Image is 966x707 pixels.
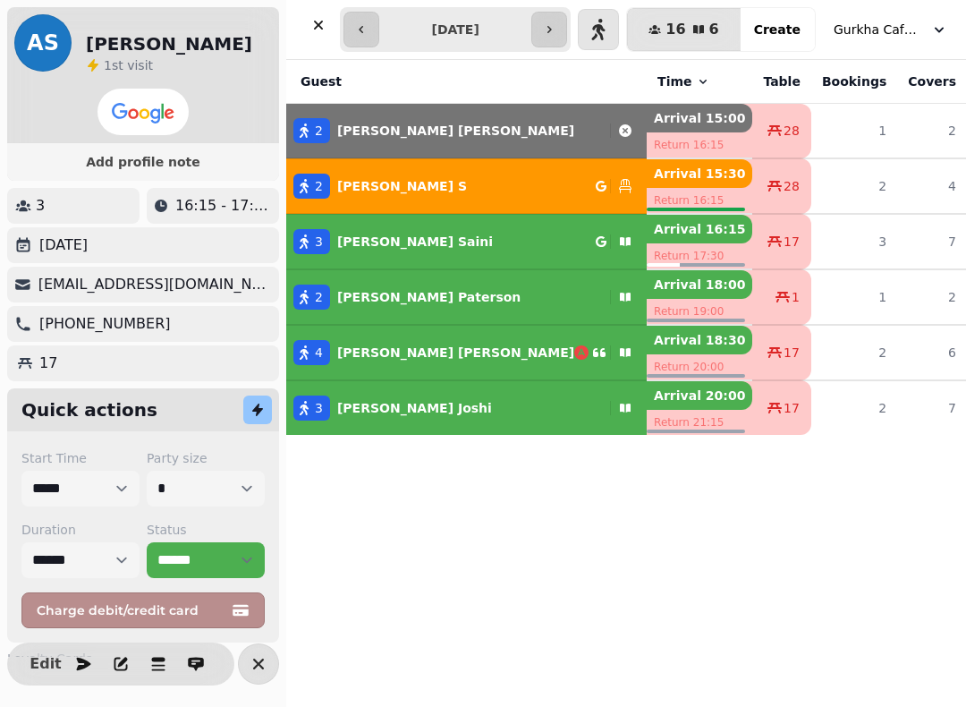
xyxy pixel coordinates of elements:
span: Edit [35,657,56,671]
p: [PERSON_NAME] [PERSON_NAME] [337,122,574,140]
span: Create [754,23,801,36]
label: Party size [147,449,265,467]
label: Start Time [21,449,140,467]
p: Return 16:15 [647,132,752,158]
p: [PHONE_NUMBER] [39,313,171,335]
span: 17 [784,399,800,417]
label: Duration [21,521,140,539]
span: AS [27,32,59,54]
p: [PERSON_NAME] Paterson [337,288,521,306]
h2: Quick actions [21,397,157,422]
label: Status [147,521,265,539]
span: 1 [792,288,800,306]
button: 2[PERSON_NAME] S [286,165,647,208]
span: 3 [315,399,323,417]
button: 3[PERSON_NAME] Saini [286,220,647,263]
p: Return 16:15 [647,188,752,213]
button: 3[PERSON_NAME] Joshi [286,387,647,430]
p: [EMAIL_ADDRESS][DOMAIN_NAME] [38,274,272,295]
button: 2[PERSON_NAME] [PERSON_NAME] [286,109,647,152]
p: 17 [39,353,57,374]
td: 3 [811,214,897,269]
button: Add profile note [14,150,272,174]
p: Return 21:15 [647,410,752,435]
p: Arrival 18:00 [647,270,752,299]
p: [DATE] [39,234,88,256]
span: 4 [315,344,323,362]
th: Guest [286,60,647,104]
p: Return 17:30 [647,243,752,268]
th: Bookings [811,60,897,104]
td: 1 [811,104,897,159]
span: 17 [784,344,800,362]
span: Gurkha Cafe & Restauarant [834,21,923,38]
span: 2 [315,122,323,140]
span: 2 [315,288,323,306]
td: 2 [811,380,897,435]
button: Time [657,72,709,90]
th: Table [752,60,811,104]
button: 2[PERSON_NAME] Paterson [286,276,647,319]
p: [PERSON_NAME] [PERSON_NAME] [337,344,574,362]
p: Arrival 18:30 [647,326,752,354]
button: 4[PERSON_NAME] [PERSON_NAME] [286,331,647,374]
td: 1 [811,269,897,325]
td: 2 [811,325,897,380]
span: 28 [784,122,800,140]
button: Edit [28,646,64,682]
p: Return 19:00 [647,299,752,324]
span: 6 [709,22,719,37]
p: Return 20:00 [647,354,752,379]
button: Charge debit/credit card [21,592,265,628]
p: [PERSON_NAME] Saini [337,233,493,251]
span: 3 [315,233,323,251]
p: [PERSON_NAME] S [337,177,467,195]
p: Arrival 20:00 [647,381,752,410]
button: 166 [627,8,740,51]
p: visit [104,56,153,74]
p: 16:15 - 17:30 [175,195,272,217]
span: 28 [784,177,800,195]
span: Charge debit/credit card [37,604,228,617]
button: Gurkha Cafe & Restauarant [823,13,959,46]
span: 17 [784,233,800,251]
p: Arrival 15:30 [647,159,752,188]
span: st [112,58,127,72]
span: 1 [104,58,112,72]
td: 2 [811,158,897,214]
span: 16 [665,22,685,37]
p: 3 [36,195,45,217]
h2: [PERSON_NAME] [86,31,252,56]
span: 2 [315,177,323,195]
span: Time [657,72,691,90]
p: Arrival 15:00 [647,104,752,132]
span: Add profile note [29,156,258,168]
p: Arrival 16:15 [647,215,752,243]
p: [PERSON_NAME] Joshi [337,399,492,417]
button: Create [740,8,815,51]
